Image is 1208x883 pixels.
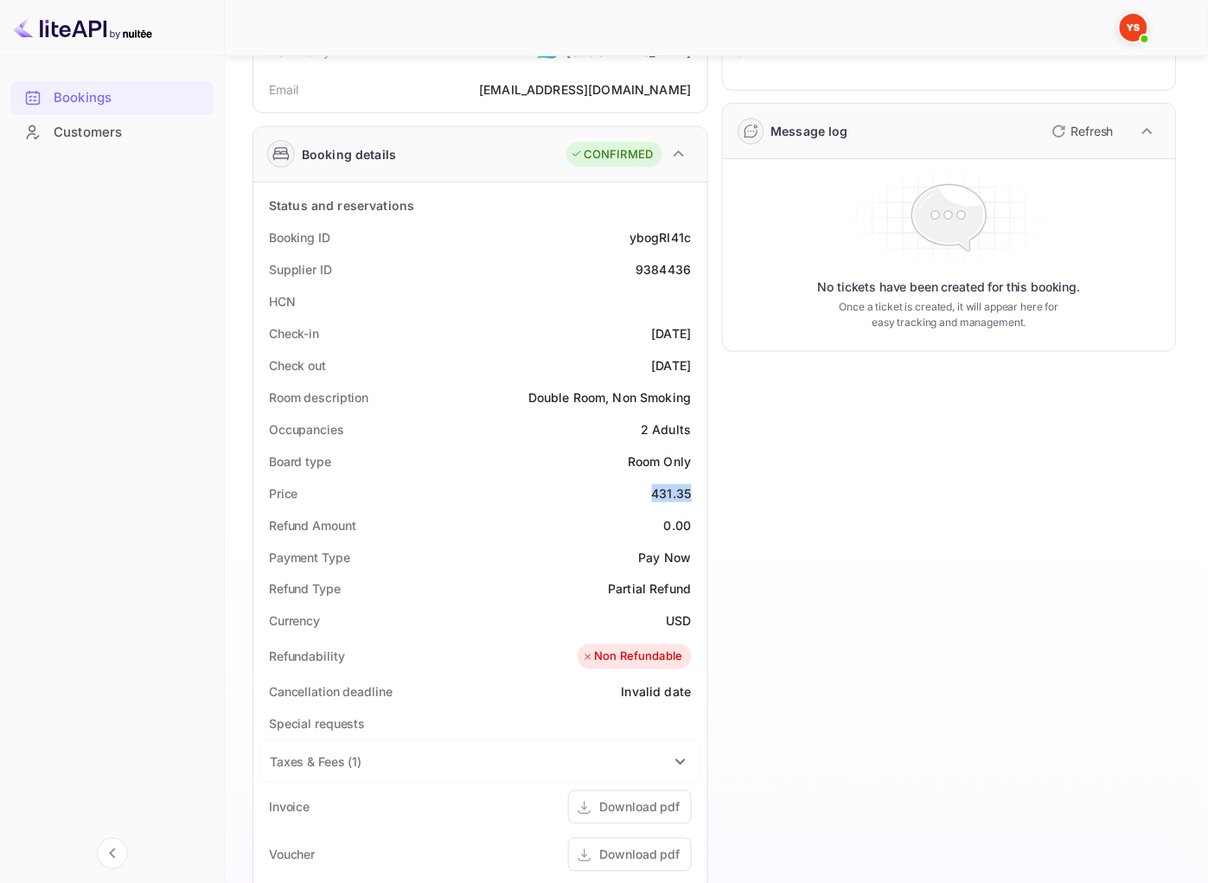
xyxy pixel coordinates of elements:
[771,124,849,138] ya-tr-span: Message log
[1071,124,1114,138] ya-tr-span: Refresh
[636,260,691,278] div: 9384436
[584,146,653,163] ya-tr-span: CONFIRMED
[622,685,692,700] ya-tr-span: Invalid date
[269,582,341,597] ya-tr-span: Refund Type
[269,294,296,309] ya-tr-span: HCN
[818,278,1081,296] ya-tr-span: No tickets have been created for this booking.
[54,123,122,143] ya-tr-span: Customers
[269,262,332,277] ya-tr-span: Supplier ID
[566,44,692,59] ya-tr-span: [GEOGRAPHIC_DATA]
[269,848,315,862] ya-tr-span: Voucher
[269,326,319,341] ya-tr-span: Check-in
[528,390,692,405] ya-tr-span: Double Room, Non Smoking
[269,454,331,469] ya-tr-span: Board type
[600,848,681,862] ya-tr-span: Download pdf
[652,324,692,342] div: [DATE]
[269,717,365,732] ya-tr-span: Special requests
[54,88,112,108] ya-tr-span: Bookings
[269,358,326,373] ya-tr-span: Check out
[269,82,299,97] ya-tr-span: Email
[652,484,692,502] div: 431.35
[608,582,691,597] ya-tr-span: Partial Refund
[269,518,356,533] ya-tr-span: Refund Amount
[269,44,331,59] ya-tr-span: Nationality
[1120,14,1147,42] img: Yandex Support
[664,516,692,534] div: 0.00
[269,800,310,815] ya-tr-span: Invoice
[10,81,214,115] div: Bookings
[269,486,298,501] ya-tr-span: Price
[358,755,362,770] ya-tr-span: )
[666,614,691,629] ya-tr-span: USD
[269,422,344,437] ya-tr-span: Occupancies
[600,800,681,815] ya-tr-span: Download pdf
[269,198,414,213] ya-tr-span: Status and reservations
[479,82,691,97] ya-tr-span: [EMAIL_ADDRESS][DOMAIN_NAME]
[270,755,353,770] ya-tr-span: Taxes & Fees (
[828,299,1071,330] ya-tr-span: Once a ticket is created, it will appear here for easy tracking and management.
[628,454,691,469] ya-tr-span: Room Only
[10,116,214,150] div: Customers
[302,145,396,163] ya-tr-span: Booking details
[630,230,691,245] ya-tr-span: ybogRI41c
[269,390,368,405] ya-tr-span: Room description
[1042,118,1121,145] button: Refresh
[641,422,691,437] ya-tr-span: 2 Adults
[594,649,682,666] ya-tr-span: Non Refundable
[269,649,345,664] ya-tr-span: Refundability
[269,550,350,565] ya-tr-span: Payment Type
[10,81,214,113] a: Bookings
[269,614,320,629] ya-tr-span: Currency
[353,755,358,770] ya-tr-span: 1
[269,685,393,700] ya-tr-span: Cancellation deadline
[97,838,128,869] button: Collapse navigation
[652,356,692,374] div: [DATE]
[10,116,214,148] a: Customers
[638,550,691,565] ya-tr-span: Pay Now
[261,741,700,783] div: Taxes & Fees (1)
[14,14,152,42] img: LiteAPI logo
[269,230,330,245] ya-tr-span: Booking ID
